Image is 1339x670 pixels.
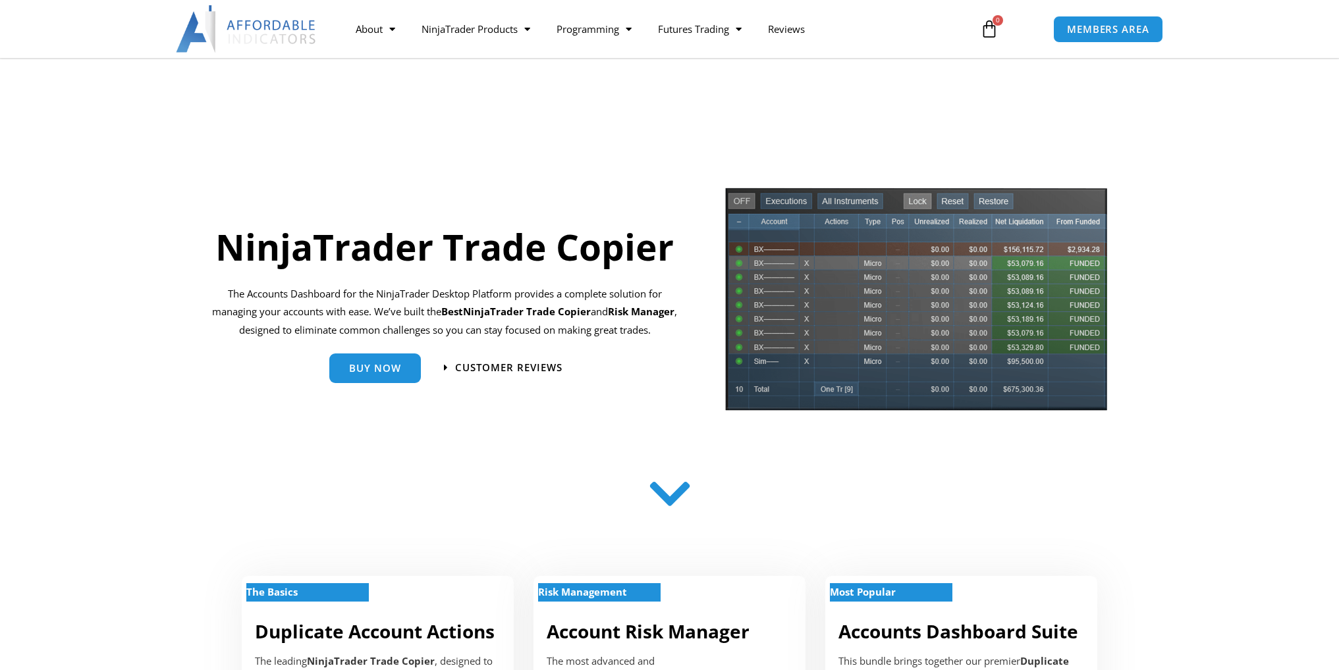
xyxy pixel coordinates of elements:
nav: Menu [342,14,964,44]
a: Account Risk Manager [547,619,750,644]
span: MEMBERS AREA [1067,24,1149,34]
strong: Risk Manager [608,305,674,318]
strong: NinjaTrader Trade Copier [307,654,435,667]
a: About [342,14,408,44]
b: Best [441,305,463,318]
span: Buy Now [349,363,401,373]
span: Customer Reviews [455,363,562,373]
strong: The Basics [246,585,298,598]
strong: NinjaTrader Trade Copier [463,305,591,318]
strong: Most Popular [830,585,896,598]
a: Futures Trading [645,14,755,44]
a: Programming [543,14,645,44]
a: MEMBERS AREA [1053,16,1163,43]
span: 0 [993,15,1003,26]
a: 0 [960,10,1018,48]
a: Customer Reviews [444,363,562,373]
h1: NinjaTrader Trade Copier [205,221,684,272]
img: tradecopier | Affordable Indicators – NinjaTrader [724,186,1108,421]
a: Accounts Dashboard Suite [838,619,1078,644]
a: Reviews [755,14,818,44]
a: Duplicate Account Actions [255,619,495,644]
strong: Risk Management [538,585,627,598]
a: Buy Now [329,353,421,383]
p: The Accounts Dashboard for the NinjaTrader Desktop Platform provides a complete solution for mana... [205,285,684,340]
img: LogoAI | Affordable Indicators – NinjaTrader [176,5,317,53]
a: NinjaTrader Products [408,14,543,44]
